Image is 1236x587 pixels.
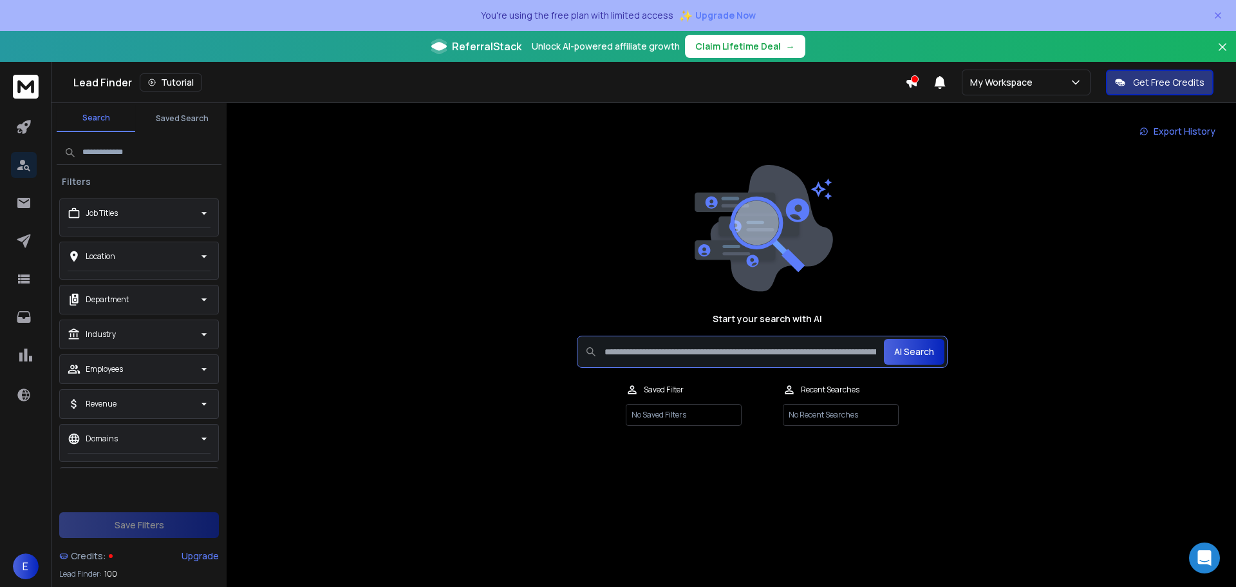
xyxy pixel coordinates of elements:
button: Close banner [1214,39,1231,70]
p: Job Titles [86,208,118,218]
p: Department [86,294,129,305]
span: → [786,40,795,53]
p: Employees [86,364,123,374]
p: Industry [86,329,116,340]
span: ReferralStack [452,39,521,54]
button: ✨Upgrade Now [679,3,756,28]
p: Get Free Credits [1133,76,1204,89]
p: No Saved Filters [626,404,742,426]
p: Location [86,251,115,262]
p: Unlock AI-powered affiliate growth [532,40,680,53]
p: Revenue [86,399,117,409]
span: 100 [104,569,117,579]
h1: Start your search with AI [713,313,822,325]
button: Claim Lifetime Deal→ [685,35,805,58]
p: Lead Finder: [59,569,102,579]
p: No Recent Searches [783,404,899,426]
div: Open Intercom Messenger [1189,543,1220,573]
img: image [691,165,833,292]
span: Upgrade Now [695,9,756,22]
p: Domains [86,434,118,444]
p: Recent Searches [801,385,859,395]
div: Upgrade [182,550,219,563]
span: Credits: [71,550,106,563]
button: Saved Search [143,106,221,131]
a: Export History [1129,119,1226,144]
button: Get Free Credits [1106,70,1213,95]
h3: Filters [57,175,96,188]
p: You're using the free plan with limited access [481,9,673,22]
button: AI Search [884,339,944,365]
p: Saved Filter [644,385,684,395]
button: Tutorial [140,73,202,91]
button: E [13,553,39,579]
p: My Workspace [970,76,1038,89]
div: Lead Finder [73,73,905,91]
a: Credits:Upgrade [59,543,219,569]
button: Search [57,105,135,132]
span: ✨ [679,6,693,24]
